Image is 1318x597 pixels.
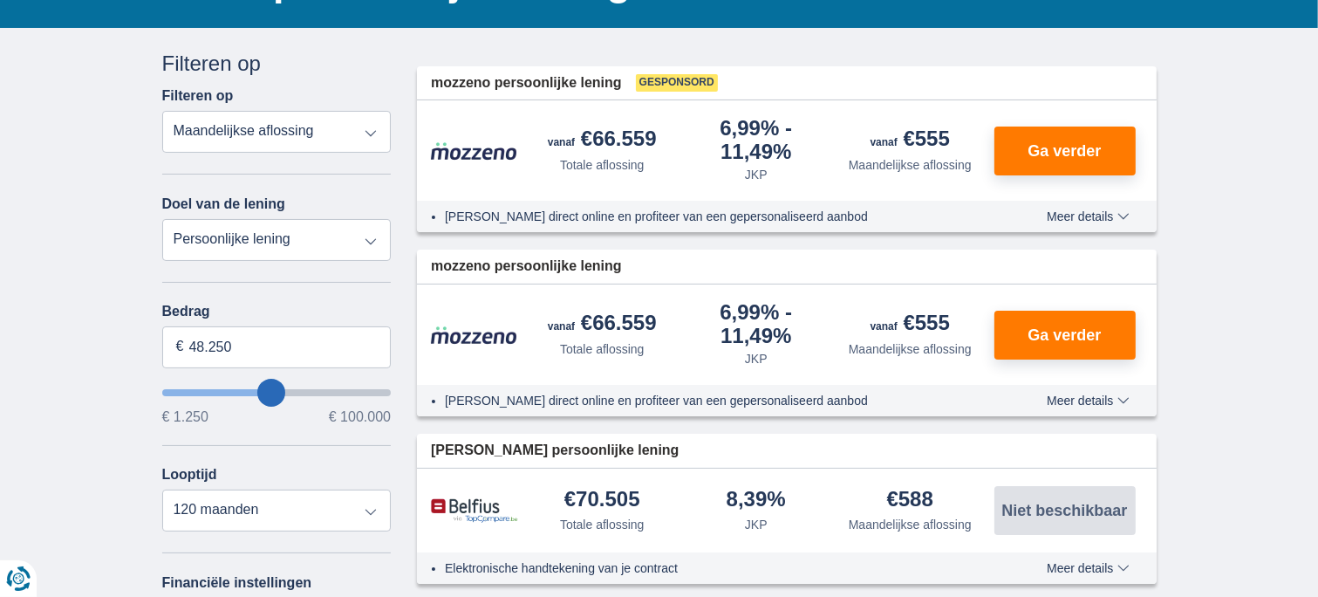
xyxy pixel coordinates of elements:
[745,166,768,183] div: JKP
[686,118,827,162] div: 6,99%
[162,196,285,212] label: Doel van de lening
[548,128,657,153] div: €66.559
[162,88,234,104] label: Filteren op
[1028,327,1101,343] span: Ga verder
[176,337,184,357] span: €
[560,156,645,174] div: Totale aflossing
[431,257,622,277] span: mozzeno persoonlijke lening
[745,516,768,533] div: JKP
[871,312,950,337] div: €555
[445,208,983,225] li: [PERSON_NAME] direct online en profiteer van een gepersonaliseerd aanbod
[871,128,950,153] div: €555
[1034,394,1142,408] button: Meer details
[431,141,518,161] img: product.pl.alt Mozzeno
[745,350,768,367] div: JKP
[162,575,312,591] label: Financiële instellingen
[162,410,208,424] span: € 1.250
[162,389,392,396] input: wantToBorrow
[431,326,518,345] img: product.pl.alt Mozzeno
[887,489,933,512] div: €588
[1001,503,1127,518] span: Niet beschikbaar
[636,74,718,92] span: Gesponsord
[564,489,640,512] div: €70.505
[162,304,392,319] label: Bedrag
[994,127,1136,175] button: Ga verder
[560,340,645,358] div: Totale aflossing
[727,489,786,512] div: 8,39%
[849,516,972,533] div: Maandelijkse aflossing
[548,312,657,337] div: €66.559
[686,302,827,347] div: 6,99%
[445,559,983,577] li: Elektronische handtekening van je contract
[849,340,972,358] div: Maandelijkse aflossing
[1047,395,1129,407] span: Meer details
[994,311,1136,360] button: Ga verder
[994,486,1136,535] button: Niet beschikbaar
[1034,209,1142,223] button: Meer details
[1047,562,1129,574] span: Meer details
[329,410,391,424] span: € 100.000
[431,441,679,461] span: [PERSON_NAME] persoonlijke lening
[560,516,645,533] div: Totale aflossing
[162,49,392,79] div: Filteren op
[1028,143,1101,159] span: Ga verder
[431,498,518,524] img: product.pl.alt Belfius
[445,392,983,409] li: [PERSON_NAME] direct online en profiteer van een gepersonaliseerd aanbod
[849,156,972,174] div: Maandelijkse aflossing
[431,73,622,93] span: mozzeno persoonlijke lening
[1047,210,1129,223] span: Meer details
[162,467,217,483] label: Looptijd
[1034,561,1142,575] button: Meer details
